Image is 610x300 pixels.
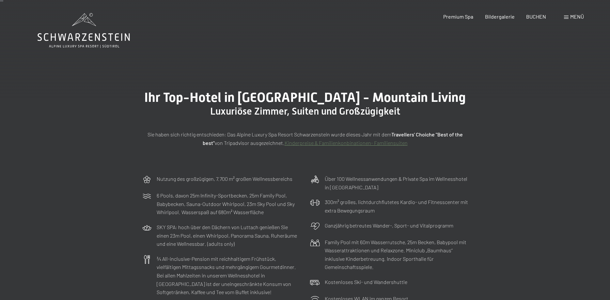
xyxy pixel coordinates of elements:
span: Menü [570,13,584,20]
p: Ganzjährig betreutes Wander-, Sport- und Vitalprogramm [325,221,453,230]
p: Family Pool mit 60m Wasserrutsche, 25m Becken, Babypool mit Wasserattraktionen und Relaxzone. Min... [325,238,468,271]
p: Nutzung des großzügigen, 7.700 m² großen Wellnessbereichs [157,175,292,183]
p: SKY SPA: hoch über den Dächern von Luttach genießen Sie einen 23m Pool, einen Whirlpool, Panorama... [157,223,300,248]
span: Luxuriöse Zimmer, Suiten und Großzügigkeit [210,105,400,117]
a: Kinderpreise & Familienkonbinationen- Familiensuiten [285,140,408,146]
span: Ihr Top-Hotel in [GEOGRAPHIC_DATA] - Mountain Living [144,90,466,105]
a: BUCHEN [526,13,546,20]
p: Kostenloses Ski- und Wandershuttle [325,278,407,286]
a: Premium Spa [443,13,473,20]
strong: Travellers' Choiche "Best of the best" [203,131,463,146]
p: 6 Pools, davon 25m Infinity-Sportbecken, 25m Family Pool, Babybecken, Sauna-Outdoor Whirlpool, 23... [157,191,300,216]
p: 300m² großes, lichtdurchflutetes Kardio- und Fitnesscenter mit extra Bewegungsraum [325,198,468,214]
a: Bildergalerie [485,13,515,20]
p: Über 100 Wellnessanwendungen & Private Spa im Wellnesshotel in [GEOGRAPHIC_DATA] [325,175,468,191]
p: ¾ All-inclusive-Pension mit reichhaltigem Frühstück, vielfältigen Mittagssnacks und mehrgängigem ... [157,255,300,296]
p: Sie haben sich richtig entschieden: Das Alpine Luxury Spa Resort Schwarzenstein wurde dieses Jahr... [142,130,468,147]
